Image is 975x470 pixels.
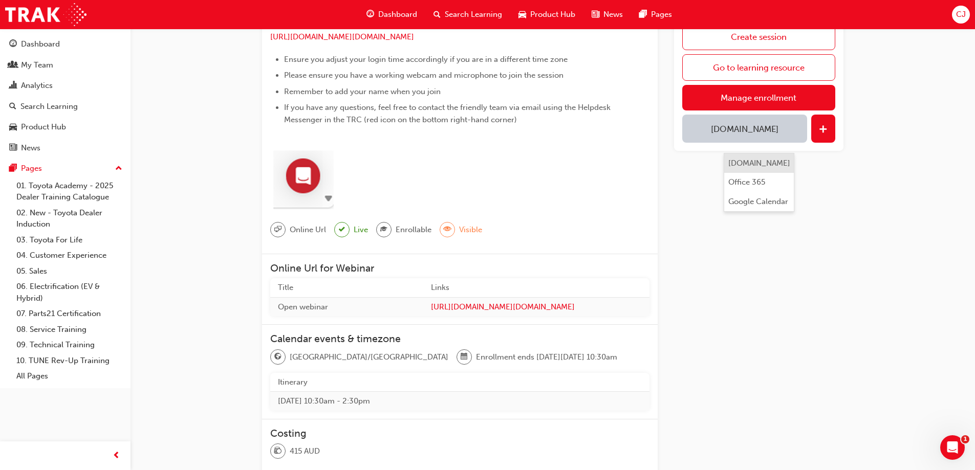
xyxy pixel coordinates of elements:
[530,9,575,20] span: Product Hub
[811,115,835,143] button: plus-icon
[284,103,613,124] span: If you have any questions, feel free to contact the friendly team via email using the Helpdesk Me...
[270,333,649,345] h3: Calendar events & timezone
[4,139,126,158] a: News
[9,123,17,132] span: car-icon
[284,55,568,64] span: Ensure you adjust your login time accordingly if you are in a different time zone
[12,178,126,205] a: 01. Toyota Academy - 2025 Dealer Training Catalogue
[728,196,788,208] div: Google Calendar
[583,4,631,25] a: news-iconNews
[270,392,649,411] td: [DATE] 10:30am - 2:30pm
[21,80,53,92] div: Analytics
[9,40,17,49] span: guage-icon
[431,301,642,313] a: [URL][DOMAIN_NAME][DOMAIN_NAME]
[4,35,126,54] a: Dashboard
[682,54,835,81] a: Go to learning resource
[21,59,53,71] div: My Team
[518,8,526,21] span: car-icon
[461,350,468,364] span: calendar-icon
[4,118,126,137] a: Product Hub
[631,4,680,25] a: pages-iconPages
[12,322,126,338] a: 08. Service Training
[270,262,649,274] h3: Online Url for Webinar
[639,8,647,21] span: pages-icon
[12,205,126,232] a: 02. New - Toyota Dealer Induction
[4,56,126,75] a: My Team
[651,9,672,20] span: Pages
[113,450,120,462] span: prev-icon
[270,278,423,297] th: Title
[290,224,326,236] span: Online Url
[358,4,425,25] a: guage-iconDashboard
[9,81,17,91] span: chart-icon
[354,224,368,236] span: Live
[476,351,617,363] span: Enrollment ends [DATE][DATE] 10:30am
[510,4,583,25] a: car-iconProduct Hub
[12,263,126,279] a: 05. Sales
[952,6,970,24] button: CJ
[21,142,40,154] div: News
[728,176,765,188] div: Office 365
[4,159,126,178] button: Pages
[423,278,649,297] th: Links
[12,353,126,369] a: 10. TUNE Rev-Up Training
[12,337,126,353] a: 09. Technical Training
[290,445,320,457] span: 415 AUD
[444,223,451,236] span: eye-icon
[12,232,126,248] a: 03. Toyota For Life
[270,32,414,41] a: [URL][DOMAIN_NAME][DOMAIN_NAME]
[9,164,17,173] span: pages-icon
[378,9,417,20] span: Dashboard
[682,115,807,143] button: [DOMAIN_NAME]
[682,85,835,110] a: Manage enrollment
[366,8,374,21] span: guage-icon
[603,9,623,20] span: News
[956,9,966,20] span: CJ
[819,125,828,135] span: plus-icon
[459,224,482,236] span: Visible
[12,248,126,263] a: 04. Customer Experience
[396,224,431,236] span: Enrollable
[5,3,86,26] img: Trak
[290,351,448,363] span: [GEOGRAPHIC_DATA]/[GEOGRAPHIC_DATA]
[270,373,649,392] th: Itinerary
[21,163,42,174] div: Pages
[21,38,60,50] div: Dashboard
[284,87,441,96] span: Remember to add your name when you join
[270,428,649,439] h3: Costing
[284,71,564,80] span: Please ensure you have a working webcam and microphone to join the session
[940,435,965,460] iframe: Intercom live chat
[961,435,969,443] span: 1
[12,368,126,384] a: All Pages
[9,144,17,153] span: news-icon
[425,4,510,25] a: search-iconSearch Learning
[380,223,387,236] span: graduationCap-icon
[592,8,599,21] span: news-icon
[274,223,281,236] span: sessionType_ONLINE_URL-icon
[278,302,328,311] span: Open webinar
[434,8,441,21] span: search-icon
[339,223,345,236] span: tick-icon
[274,444,281,458] span: money-icon
[12,306,126,322] a: 07. Parts21 Certification
[4,33,126,159] button: DashboardMy TeamAnalyticsSearch LearningProduct HubNews
[445,9,502,20] span: Search Learning
[724,173,794,192] button: Office 365
[4,76,126,95] a: Analytics
[12,279,126,306] a: 06. Electrification (EV & Hybrid)
[728,158,790,169] div: [DOMAIN_NAME]
[274,350,281,364] span: globe-icon
[724,192,794,211] button: Google Calendar
[4,97,126,116] a: Search Learning
[115,162,122,175] span: up-icon
[724,153,794,173] button: [DOMAIN_NAME]
[682,24,835,50] a: Create session
[20,101,78,113] div: Search Learning
[21,121,66,133] div: Product Hub
[9,61,17,70] span: people-icon
[9,102,16,111] span: search-icon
